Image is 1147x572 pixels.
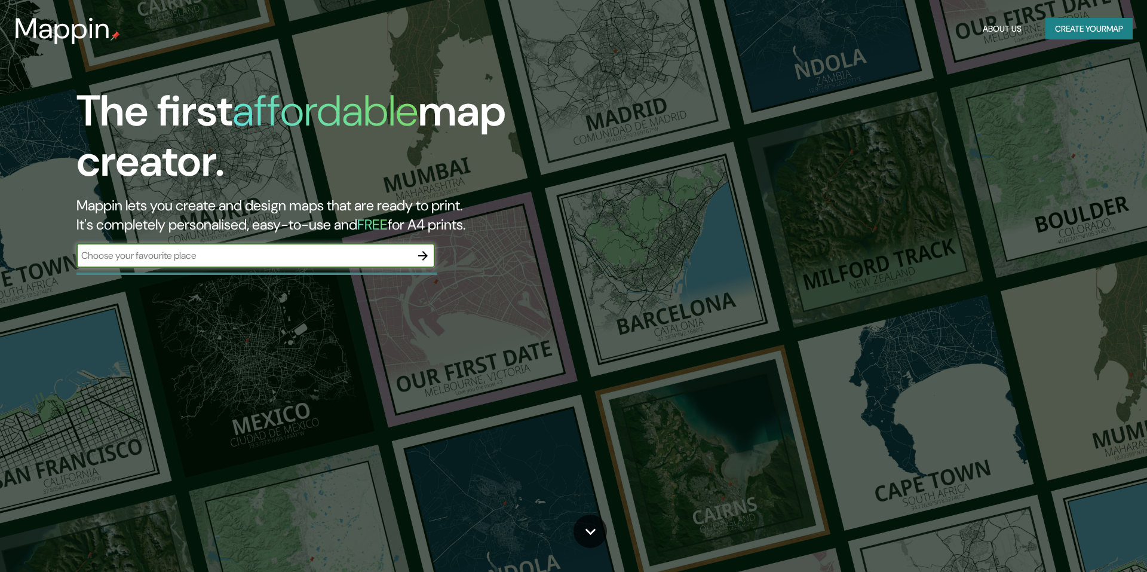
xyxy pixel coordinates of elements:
h1: The first map creator. [76,86,650,196]
h5: FREE [357,215,388,234]
button: Create yourmap [1045,18,1133,40]
img: mappin-pin [111,31,120,41]
input: Choose your favourite place [76,249,411,262]
h3: Mappin [14,12,111,45]
h1: affordable [232,83,418,139]
button: About Us [978,18,1026,40]
h2: Mappin lets you create and design maps that are ready to print. It's completely personalised, eas... [76,196,650,234]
